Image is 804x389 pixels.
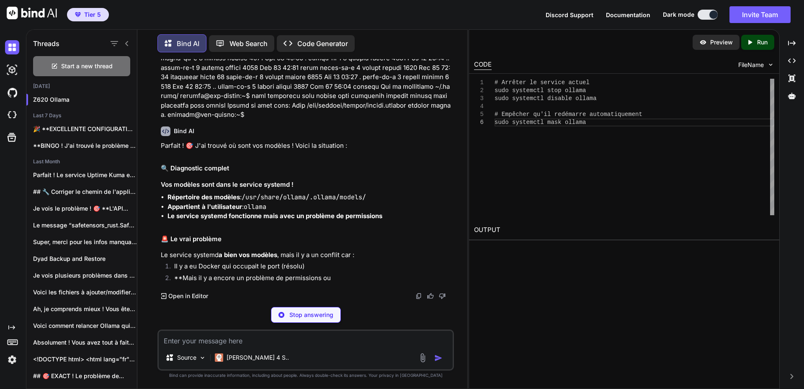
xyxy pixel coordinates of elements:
h3: Vos modèles sont dans le service systemd ! [161,180,452,190]
span: sudo systemctl disable ollama [495,95,597,102]
li: **Mais il y a encore un problème de permissions ou [167,273,452,285]
p: Bind can provide inaccurate information, including about people. Always double-check its answers.... [157,372,454,379]
p: Je vois le problème ! 🎯 **L'API... [33,204,137,213]
p: Voici comment relancer Ollama qui a une... [33,322,137,330]
p: Bind AI [177,39,199,49]
h2: OUTPUT [469,220,779,240]
div: 3 [474,95,484,103]
p: Stop answering [289,311,333,319]
p: Z620 Ollama [33,95,137,104]
p: Le service systemd , mais il y a un conflit car : [161,250,452,260]
code: ollama [244,203,266,211]
h2: 🚨 Le vrai problème [161,234,452,244]
p: <!DOCTYPE html> <html lang="fr"> <head> <meta charset="UTF-8">... [33,355,137,363]
h2: 🔍 Diagnostic complet [161,164,452,173]
button: Documentation [606,10,650,19]
div: 2 [474,87,484,95]
img: attachment [418,353,428,363]
img: preview [699,39,707,46]
p: ## 🎯 EXACT ! Le problème de... [33,372,137,380]
p: Absolument ! Vous avez tout à fait... [33,338,137,347]
h1: Threads [33,39,59,49]
div: 4 [474,103,484,111]
span: sudo systemctl mask ollama [495,119,586,126]
span: Documentation [606,11,650,18]
p: [PERSON_NAME] 4 S.. [227,353,289,362]
strong: Répertoire des modèles [167,193,240,201]
img: settings [5,353,19,367]
img: cloudideIcon [5,108,19,122]
img: like [427,293,434,299]
code: /usr/share/ollama/.ollama/models/ [242,193,366,201]
p: Web Search [229,39,268,49]
p: Ah, je comprends mieux ! Vous êtes... [33,305,137,313]
p: Voici les fichiers à ajouter/modifier pour corriger... [33,288,137,296]
img: Claude 4 Sonnet [215,353,223,362]
div: 1 [474,79,484,87]
img: githubDark [5,85,19,100]
li: : [167,193,452,202]
p: Parfait ! 🎯 J'ai trouvé où sont vos modèles ! Voici la situation : [161,141,452,151]
div: CODE [474,60,492,70]
strong: a bien vos modèles [219,251,277,259]
img: darkAi-studio [5,63,19,77]
p: Je vois plusieurs problèmes dans vos logs.... [33,271,137,280]
p: Source [177,353,196,362]
h2: Last Month [26,158,137,165]
img: copy [415,293,422,299]
h6: Bind AI [174,127,194,135]
p: Code Generator [297,39,348,49]
p: Super, merci pour les infos manquantes. J’ai... [33,238,137,246]
p: 🎉 **EXCELLENTE CONFIGURATION ! Tout est PARFAIT... [33,125,137,133]
span: Discord Support [546,11,593,18]
p: Run [757,38,768,46]
button: Discord Support [546,10,593,19]
img: Pick Models [199,354,206,361]
button: premiumTier 5 [67,8,109,21]
button: Invite Team [729,6,791,23]
h2: Last 7 Days [26,112,137,119]
img: Bind AI [7,7,57,19]
p: Parfait ! Le service Uptime Kuma est... [33,171,137,179]
span: sudo systemctl stop ollama [495,87,586,94]
img: chevron down [767,61,774,68]
span: Tier 5 [84,10,101,19]
p: Preview [710,38,733,46]
img: darkChat [5,40,19,54]
span: # Empêcher qu'il redémarre automatiquement [495,111,642,118]
p: **BINGO ! J'ai trouvé le problème !**... [33,142,137,150]
div: 6 [474,119,484,126]
img: dislike [439,293,446,299]
span: # Arrêter le service actuel [495,79,590,86]
img: icon [434,354,443,362]
strong: Le service systemd fonctionne mais avec un problème de permissions [167,212,382,220]
span: FileName [738,61,764,69]
p: Open in Editor [168,292,208,300]
span: Start a new thread [61,62,113,70]
p: ## 🔧 Corriger le chemin de l'application... [33,188,137,196]
div: 5 [474,111,484,119]
img: premium [75,12,81,17]
li: Il y a eu Docker qui occupait le port (résolu) [167,262,452,273]
strong: Appartient à l'utilisateur [167,203,242,211]
p: Le message “safetensors_rust.SafetensorError: HeaderTooSmall” sur le nœud... [33,221,137,229]
p: Dyad Backup and Restore [33,255,137,263]
h2: [DATE] [26,83,137,90]
li: : [167,202,452,212]
span: Dark mode [663,10,694,19]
